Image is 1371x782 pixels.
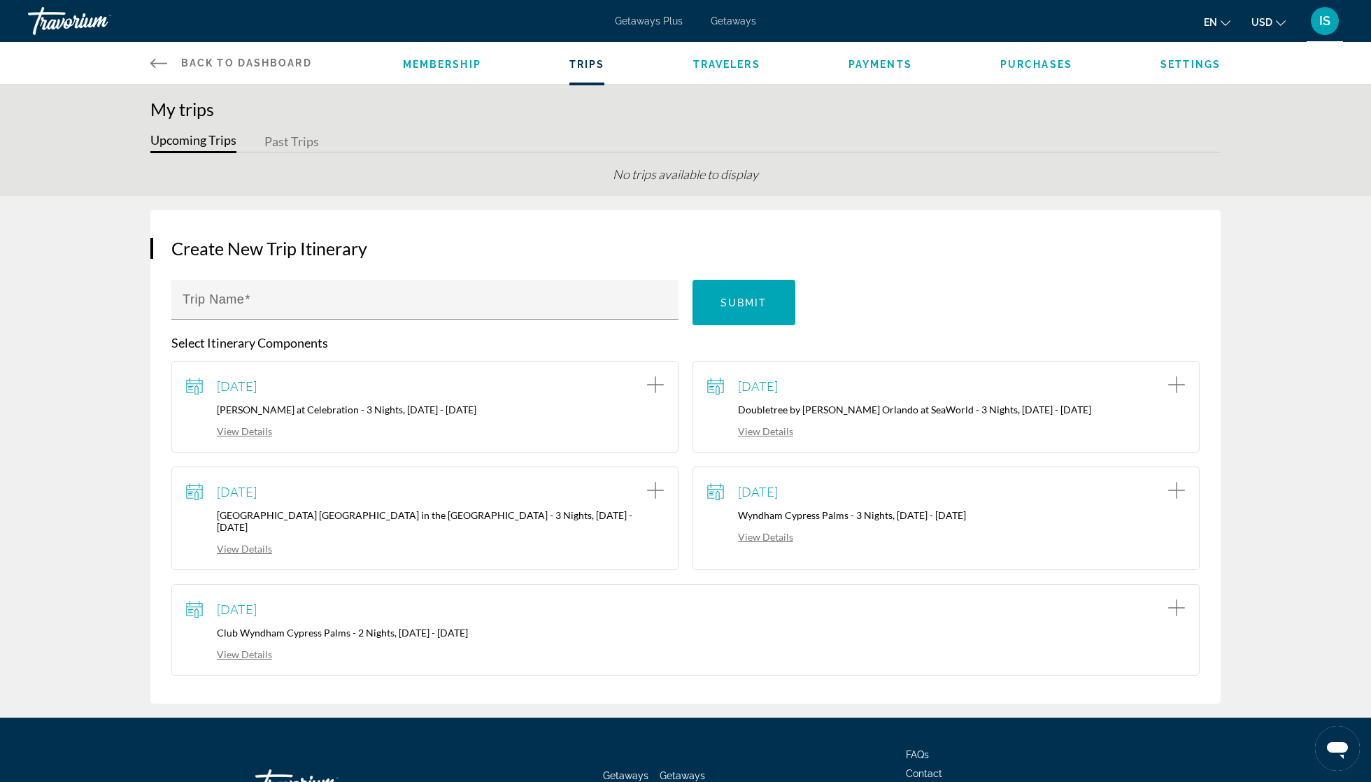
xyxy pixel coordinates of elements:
button: Change currency [1251,12,1286,32]
a: View Details [707,531,793,543]
button: Add item to trip [1168,376,1185,397]
button: Upcoming Trips [150,131,236,153]
mat-label: Trip Name [183,292,244,306]
button: Add item to trip [1168,599,1185,620]
h1: My trips [150,99,1221,120]
a: FAQs [906,749,929,760]
a: Getaways Plus [615,15,683,27]
a: View Details [186,425,272,437]
button: Submit [692,280,795,325]
a: Contact [906,768,942,779]
a: Back to Dashboard [150,42,312,84]
span: Back to Dashboard [181,57,312,69]
span: [DATE] [217,602,257,617]
a: Trips [569,59,605,70]
iframe: Button to launch messaging window [1315,726,1360,771]
a: View Details [186,543,272,555]
a: Payments [848,59,912,70]
p: [PERSON_NAME] at Celebration - 3 Nights, [DATE] - [DATE] [186,404,664,415]
button: Add item to trip [647,481,664,502]
button: Add item to trip [647,376,664,397]
span: en [1204,17,1217,28]
span: [DATE] [217,484,257,499]
button: User Menu [1307,6,1343,36]
a: Travorium [28,3,168,39]
a: Getaways [603,770,648,781]
button: Past Trips [264,131,319,153]
span: IS [1319,14,1330,28]
a: Purchases [1000,59,1072,70]
a: Travelers [693,59,760,70]
p: Select Itinerary Components [171,335,1200,350]
a: Getaways [711,15,756,27]
span: USD [1251,17,1272,28]
button: Change language [1204,12,1230,32]
span: [DATE] [217,378,257,394]
span: [DATE] [738,378,778,394]
button: Add item to trip [1168,481,1185,502]
div: No trips available to display [150,166,1221,196]
a: Membership [403,59,481,70]
a: View Details [707,425,793,437]
p: Club Wyndham Cypress Palms - 2 Nights, [DATE] - [DATE] [186,627,1185,639]
span: [DATE] [738,484,778,499]
p: [GEOGRAPHIC_DATA] [GEOGRAPHIC_DATA] in the [GEOGRAPHIC_DATA] - 3 Nights, [DATE] - [DATE] [186,509,664,533]
h3: Create New Trip Itinerary [171,238,1200,259]
span: Submit [720,297,767,308]
a: View Details [186,648,272,660]
p: Doubletree by [PERSON_NAME] Orlando at SeaWorld - 3 Nights, [DATE] - [DATE] [707,404,1185,415]
p: Wyndham Cypress Palms - 3 Nights, [DATE] - [DATE] [707,509,1185,521]
a: Settings [1160,59,1221,70]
